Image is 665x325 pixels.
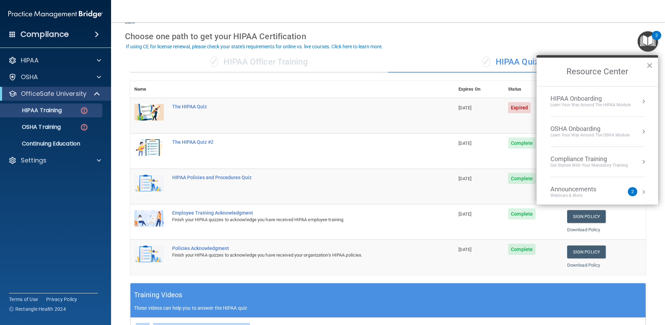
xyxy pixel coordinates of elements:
h5: Training Videos [134,289,183,301]
button: Open Resource Center, 2 new notifications [638,31,658,52]
p: These videos can help you to answer the HIPAA quiz [134,305,642,311]
span: [DATE] [458,247,472,252]
a: Download Policy [567,227,600,232]
span: [DATE] [458,141,472,146]
span: Ⓒ Rectangle Health 2024 [9,306,66,312]
p: OSHA [21,73,38,81]
p: HIPAA Training [5,107,62,114]
div: Compliance Training [550,155,628,163]
div: Webinars & More [550,193,610,199]
p: OfficeSafe University [21,90,86,98]
img: danger-circle.6113f641.png [80,106,89,115]
div: Choose one path to get your HIPAA Certification [125,26,651,47]
button: If using CE for license renewal, please check your state's requirements for online vs. live cours... [125,43,384,50]
div: Learn Your Way around the HIPAA module [550,102,631,108]
span: Expired [508,102,531,113]
span: [DATE] [458,211,472,217]
a: Settings [8,156,101,165]
h2: Resource Center [537,58,658,86]
div: Finish your HIPAA quizzes to acknowledge you have received HIPAA employee training. [172,216,420,224]
span: Complete [508,208,536,219]
img: danger-circle.6113f641.png [80,123,89,132]
th: Name [130,81,168,98]
div: Get Started with your mandatory training [550,162,628,168]
div: Learn your way around the OSHA module [550,132,630,138]
a: OSHA [8,73,101,81]
p: HIPAA [21,56,39,65]
div: The HIPAA Quiz [172,104,420,109]
a: Download Policy [567,262,600,268]
th: Expires On [454,81,504,98]
th: Status [504,81,563,98]
p: Settings [21,156,47,165]
div: Employee Training Acknowledgment [172,210,420,216]
iframe: Drift Widget Chat Controller [545,276,657,303]
a: Back [125,11,135,25]
div: The HIPAA Quiz #2 [172,139,420,145]
div: Resource Center [537,55,658,205]
div: If using CE for license renewal, please check your state's requirements for online vs. live cours... [126,44,383,49]
span: Complete [508,173,536,184]
span: Complete [508,244,536,255]
a: Privacy Policy [46,296,77,303]
p: OSHA Training [5,124,61,131]
a: OfficeSafe University [8,90,101,98]
a: Terms of Use [9,296,38,303]
span: ✓ [210,57,218,67]
span: Complete [508,137,536,149]
span: [DATE] [458,105,472,110]
div: Announcements [550,185,610,193]
div: HIPAA Onboarding [550,95,631,102]
a: Sign Policy [567,245,606,258]
img: PMB logo [8,7,103,21]
div: 2 [655,35,658,44]
div: HIPAA Policies and Procedures Quiz [172,175,420,180]
span: ✓ [482,57,490,67]
div: Policies Acknowledgment [172,245,420,251]
p: Continuing Education [5,140,99,147]
h4: Compliance [20,30,69,39]
a: HIPAA [8,56,101,65]
span: [DATE] [458,176,472,181]
div: OSHA Onboarding [550,125,630,133]
button: Close [646,60,653,71]
a: Sign Policy [567,210,606,223]
div: HIPAA Officer Training [130,52,388,73]
div: HIPAA Quizzes [388,52,646,73]
div: Finish your HIPAA quizzes to acknowledge you have received your organization’s HIPAA policies. [172,251,420,259]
